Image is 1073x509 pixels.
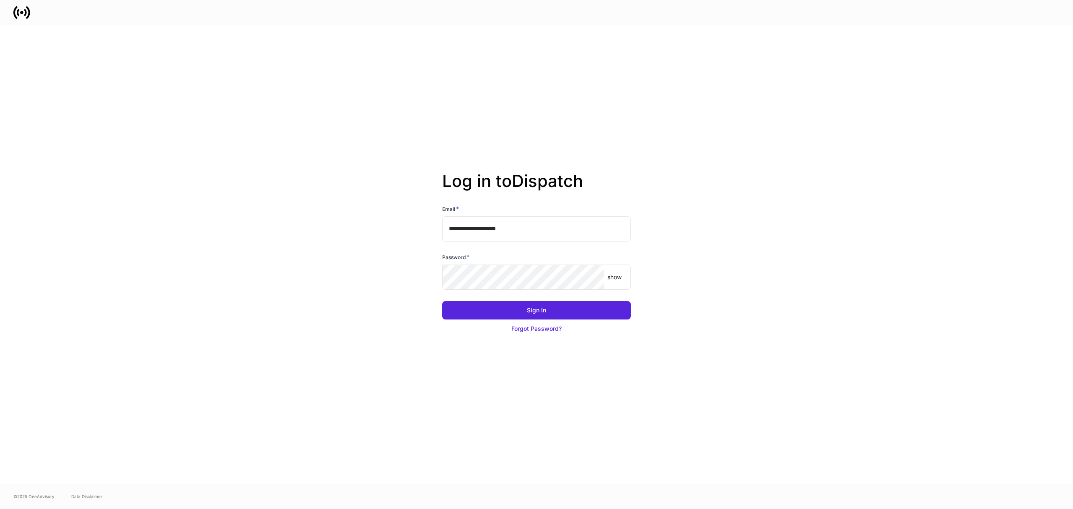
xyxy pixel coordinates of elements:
[442,253,469,261] h6: Password
[527,306,546,314] div: Sign In
[442,205,459,213] h6: Email
[511,325,562,333] div: Forgot Password?
[13,493,54,500] span: © 2025 OneAdvisory
[442,171,631,205] h2: Log in to Dispatch
[71,493,102,500] a: Data Disclaimer
[607,273,622,281] p: show
[442,319,631,338] button: Forgot Password?
[442,301,631,319] button: Sign In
